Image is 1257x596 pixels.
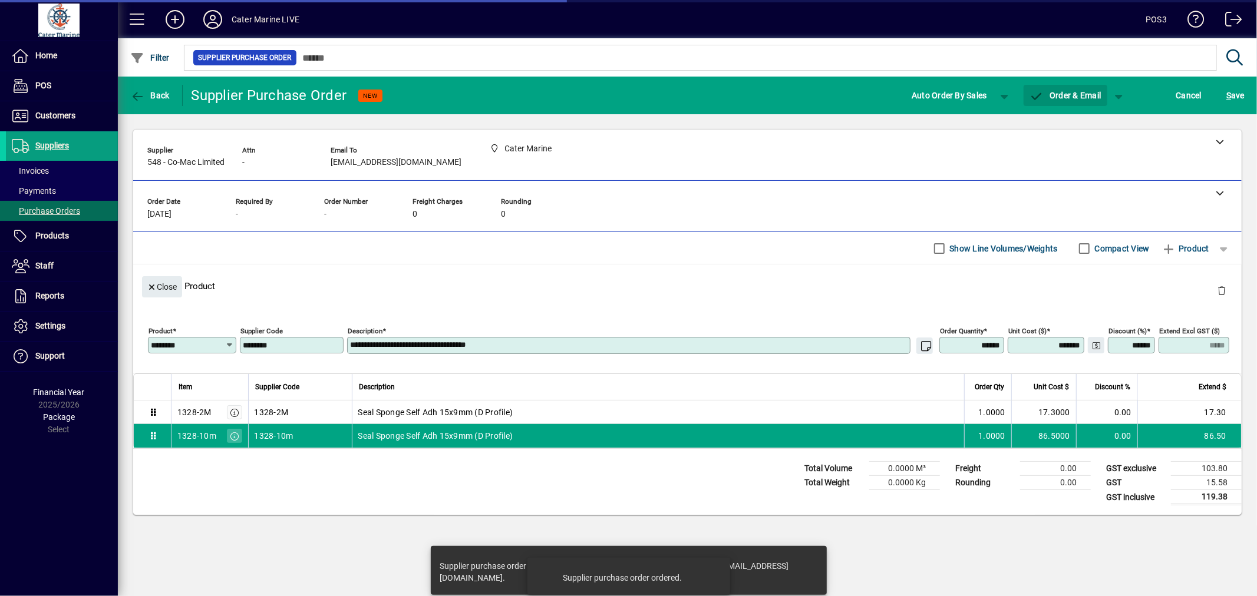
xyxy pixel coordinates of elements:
span: NEW [363,92,378,100]
button: Back [127,85,173,106]
mat-label: Unit Cost ($) [1008,327,1047,335]
div: Supplier purchase order ordered. [563,572,682,584]
td: 103.80 [1171,462,1242,476]
span: POS [35,81,51,90]
label: Compact View [1093,243,1150,254]
mat-label: Extend excl GST ($) [1159,327,1220,335]
td: 15.58 [1171,476,1242,490]
td: 119.38 [1171,490,1242,505]
a: Invoices [6,161,118,181]
button: Close [142,276,182,297]
span: [DATE] [147,210,171,219]
button: Add [156,9,194,30]
td: 0.0000 Kg [869,476,940,490]
mat-label: Discount (%) [1108,327,1147,335]
span: Filter [130,53,170,62]
button: Filter [127,47,173,68]
td: 17.30 [1137,400,1241,424]
span: Supplier Purchase Order [198,52,292,64]
span: Cancel [1176,86,1202,105]
td: 0.00 [1076,424,1137,448]
td: 1328-10m [248,424,352,448]
a: Products [6,221,118,251]
span: Unit Cost $ [1034,380,1069,393]
a: Payments [6,181,118,201]
button: Change Price Levels [1088,337,1104,353]
td: 1328-2M [248,400,352,424]
span: S [1226,91,1231,100]
span: Extend $ [1199,380,1226,393]
td: GST exclusive [1100,462,1171,476]
div: Cater Marine LIVE [232,10,299,29]
a: Customers [6,101,118,131]
app-page-header-button: Back [118,85,183,106]
span: Support [35,351,65,360]
mat-label: Supplier Code [240,327,283,335]
button: Cancel [1173,85,1205,106]
button: Product [1156,238,1215,259]
div: Supplier Purchase Order [192,86,347,105]
span: Seal Sponge Self Adh 15x9mm (D Profile) [358,406,513,418]
td: 1.0000 [964,400,1011,424]
span: - [236,210,238,219]
td: Total Weight [799,476,869,490]
td: GST [1100,476,1171,490]
td: Total Volume [799,462,869,476]
span: 548 - Co-Mac Limited [147,158,225,167]
span: Order Qty [975,380,1004,393]
a: POS [6,71,118,101]
td: Freight [949,462,1020,476]
span: - [242,158,245,167]
mat-label: Description [348,327,382,335]
td: 0.00 [1020,476,1091,490]
span: Invoices [12,166,49,176]
a: Settings [6,312,118,341]
button: Profile [194,9,232,30]
span: Settings [35,321,65,330]
span: - [324,210,326,219]
span: Products [35,231,69,240]
a: Logout [1216,2,1242,41]
button: Auto Order By Sales [906,85,993,106]
span: Back [130,91,170,100]
mat-label: Order Quantity [940,327,984,335]
span: Discount % [1095,380,1130,393]
app-page-header-button: Delete [1207,285,1236,296]
span: Item [179,380,193,393]
div: POS3 [1146,10,1167,29]
a: Reports [6,282,118,311]
a: Support [6,342,118,371]
span: Purchase Orders [12,206,80,216]
span: Seal Sponge Self Adh 15x9mm (D Profile) [358,430,513,442]
span: [EMAIL_ADDRESS][DOMAIN_NAME] [331,158,461,167]
span: 0 [413,210,417,219]
button: Save [1223,85,1248,106]
span: Home [35,51,57,60]
a: Purchase Orders [6,201,118,221]
span: Reports [35,291,64,300]
div: 1328-10m [177,430,216,442]
td: 0.0000 M³ [869,462,940,476]
label: Show Line Volumes/Weights [948,243,1058,254]
span: Package [43,412,75,422]
div: Product [133,264,1242,307]
span: Customers [35,111,75,120]
a: Staff [6,251,118,281]
span: 0 [501,210,506,219]
span: Staff [35,261,54,270]
td: 0.00 [1020,462,1091,476]
div: Supplier purchase order #234486 posted. Supplier purchase order emailed to [EMAIL_ADDRESS][DOMAIN... [440,560,806,584]
span: Description [359,380,395,393]
td: 1.0000 [964,424,1011,448]
td: GST inclusive [1100,490,1171,505]
td: Rounding [949,476,1020,490]
td: 86.50 [1137,424,1241,448]
td: 17.3000 [1011,400,1076,424]
app-page-header-button: Close [139,281,185,292]
span: ave [1226,86,1245,105]
span: Financial Year [34,388,85,397]
a: Knowledge Base [1179,2,1205,41]
a: Home [6,41,118,71]
div: 1328-2M [177,406,212,418]
mat-label: Product [149,327,173,335]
